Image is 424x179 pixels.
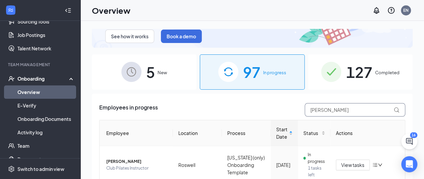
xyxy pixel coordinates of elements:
button: ChatActive [401,133,417,149]
svg: ChatActive [405,137,413,145]
span: 1 tasks left [308,165,325,178]
svg: Settings [8,166,15,172]
th: Actions [330,120,405,146]
span: 5 [146,60,155,84]
span: In progress [308,151,325,165]
span: Status [303,129,320,137]
span: Employees in progress [99,103,158,117]
span: In progress [263,69,286,76]
svg: QuestionInfo [387,6,395,14]
a: Sourcing Tools [17,15,75,28]
span: bars [372,162,378,168]
div: Onboarding [17,75,69,82]
svg: UserCheck [8,75,15,82]
span: New [158,69,167,76]
svg: Notifications [372,6,380,14]
a: Activity log [17,126,75,139]
span: View tasks [341,161,364,169]
button: See how it works [105,30,154,43]
input: Search by Name, Job Posting, or Process [305,103,405,117]
span: down [378,163,382,167]
th: Employee [100,120,173,146]
a: Onboarding Documents [17,112,75,126]
th: Location [173,120,222,146]
button: Book a demo [161,30,202,43]
span: Start Date [276,126,288,140]
th: Process [222,120,271,146]
button: View tasks [336,160,370,170]
a: Team [17,139,75,152]
th: Status [298,120,330,146]
svg: WorkstreamLogo [7,7,14,13]
a: Talent Network [17,42,75,55]
div: Switch to admin view [17,166,64,172]
div: Team Management [8,62,73,68]
span: Club Pilates Instructor [106,165,168,172]
a: Documents [17,152,75,166]
a: E-Verify [17,99,75,112]
span: 97 [243,60,260,84]
span: [PERSON_NAME] [106,158,168,165]
div: EN [403,7,409,13]
a: Overview [17,85,75,99]
div: 16 [410,132,417,138]
div: [DATE] [276,161,293,169]
svg: Collapse [65,7,71,14]
span: Completed [375,69,399,76]
a: Job Postings [17,28,75,42]
span: 127 [346,60,372,84]
div: Open Intercom Messenger [401,156,417,172]
h1: Overview [92,5,130,16]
